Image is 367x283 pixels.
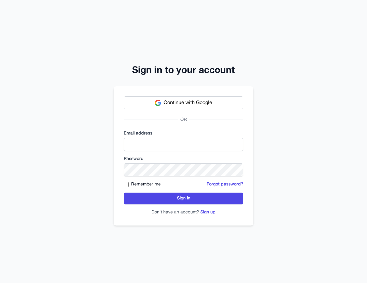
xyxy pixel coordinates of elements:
[124,130,243,137] label: Email address
[124,96,243,109] button: Continue with Google
[207,181,243,188] button: Forgot password?
[124,193,243,204] button: Sign in
[124,209,243,216] p: Don't have an account?
[178,117,189,123] span: OR
[131,181,161,188] label: Remember me
[155,100,161,106] img: Google
[164,99,212,107] span: Continue with Google
[200,209,216,216] button: Sign up
[124,156,243,162] label: Password
[114,65,253,76] h2: Sign in to your account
